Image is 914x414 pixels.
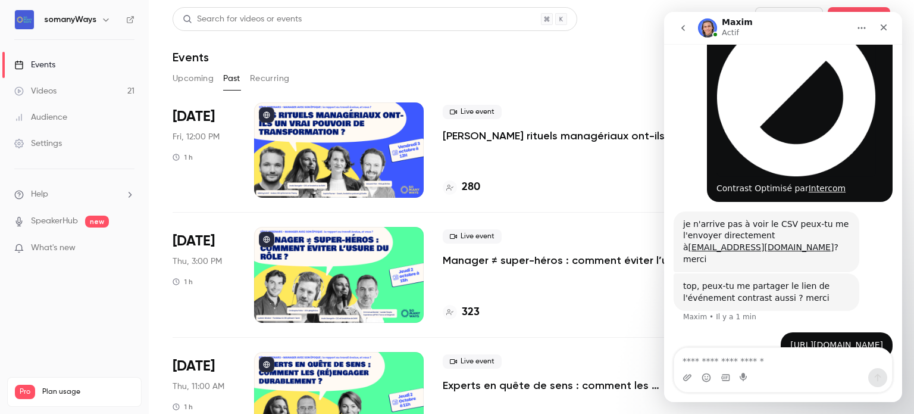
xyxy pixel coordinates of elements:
[173,50,209,64] h1: Events
[173,277,193,287] div: 1 h
[173,232,215,251] span: [DATE]
[15,385,35,399] span: Pro
[173,102,235,198] div: Oct 3 Fri, 12:00 PM (Europe/Paris)
[462,179,480,195] h4: 280
[85,216,109,228] span: new
[14,111,67,123] div: Audience
[14,59,55,71] div: Events
[443,253,706,267] a: Manager ≠ super-héros : comment éviter l’usure du rôle ?
[173,131,220,143] span: Fri, 12:00 PM
[443,304,480,320] a: 323
[173,152,193,162] div: 1 h
[443,129,706,143] a: [PERSON_NAME] rituels managériaux ont-ils un vrai pouvoir de transformation ?
[443,229,502,244] span: Live event
[44,14,96,26] h6: somanyWays
[31,242,76,254] span: What's new
[14,188,134,201] li: help-dropdown-opener
[173,69,214,88] button: Upcoming
[173,107,215,126] span: [DATE]
[173,227,235,322] div: Oct 2 Thu, 3:00 PM (Europe/Paris)
[755,7,823,31] button: New video
[443,105,502,119] span: Live event
[183,13,302,26] div: Search for videos or events
[173,256,222,267] span: Thu, 3:00 PM
[250,69,290,88] button: Recurring
[173,402,193,412] div: 1 h
[443,179,480,195] a: 280
[443,378,706,393] a: Experts en quête de sens : comment les (ré)engager durablement ?
[42,387,134,397] span: Plan usage
[443,354,502,369] span: Live event
[15,10,34,29] img: somanyWays
[14,85,57,97] div: Videos
[31,188,48,201] span: Help
[14,138,62,150] div: Settings
[462,304,480,320] h4: 323
[828,7,890,31] button: Schedule
[664,12,902,402] iframe: Intercom live chat
[223,69,240,88] button: Past
[173,381,224,393] span: Thu, 11:00 AM
[173,357,215,376] span: [DATE]
[31,215,78,228] a: SpeakerHub
[120,243,134,254] iframe: Noticeable Trigger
